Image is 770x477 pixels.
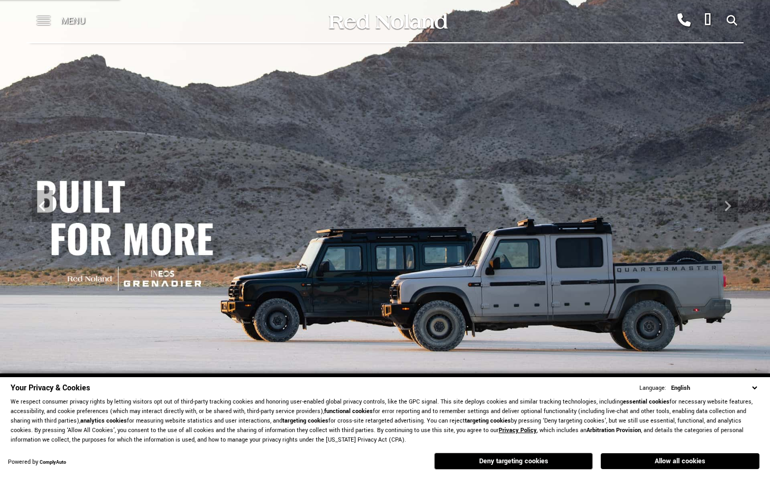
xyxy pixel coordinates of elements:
[639,385,666,391] div: Language:
[8,459,66,466] div: Powered by
[11,382,90,394] span: Your Privacy & Cookies
[601,453,759,469] button: Allow all cookies
[717,190,738,222] div: Next
[586,426,641,434] strong: Arbitration Provision
[40,459,66,466] a: ComplyAuto
[282,417,328,425] strong: targeting cookies
[32,190,53,222] div: Previous
[668,383,759,393] select: Language Select
[324,407,373,415] strong: functional cookies
[465,417,511,425] strong: targeting cookies
[327,12,448,31] img: Red Noland Auto Group
[499,426,537,434] a: Privacy Policy
[80,417,127,425] strong: analytics cookies
[11,397,759,445] p: We respect consumer privacy rights by letting visitors opt out of third-party tracking cookies an...
[434,453,593,470] button: Deny targeting cookies
[623,398,670,406] strong: essential cookies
